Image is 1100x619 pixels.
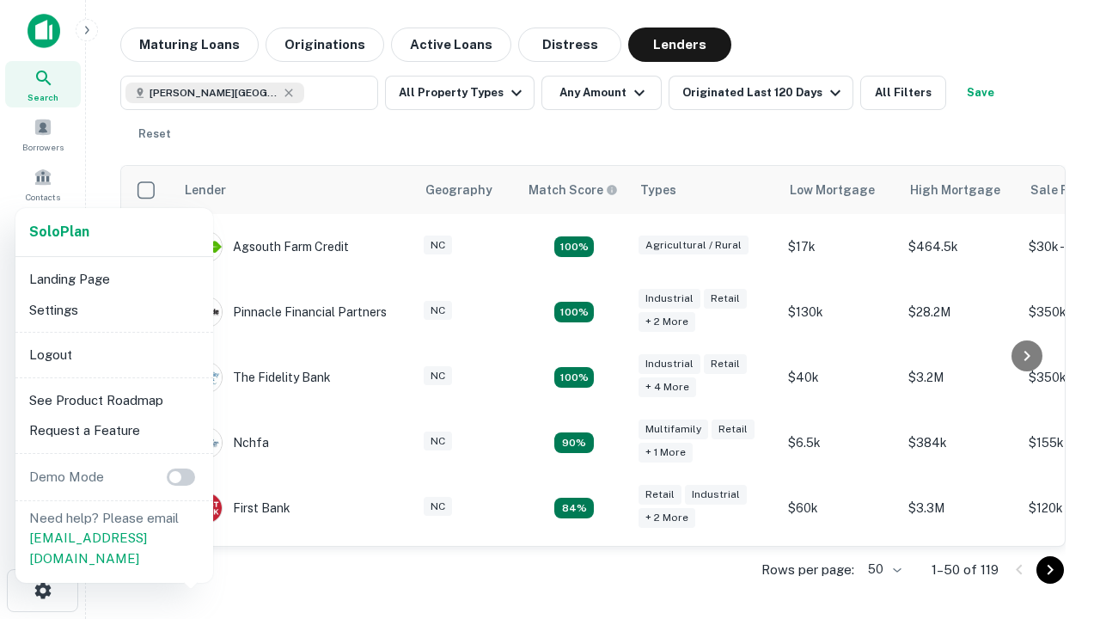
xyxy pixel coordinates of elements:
li: Landing Page [22,264,206,295]
p: Demo Mode [22,467,111,487]
li: Logout [22,340,206,371]
li: See Product Roadmap [22,385,206,416]
li: Request a Feature [22,415,206,446]
a: SoloPlan [29,222,89,242]
iframe: Chat Widget [1014,481,1100,564]
li: Settings [22,295,206,326]
a: [EMAIL_ADDRESS][DOMAIN_NAME] [29,530,147,566]
strong: Solo Plan [29,224,89,240]
p: Need help? Please email [29,508,199,569]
